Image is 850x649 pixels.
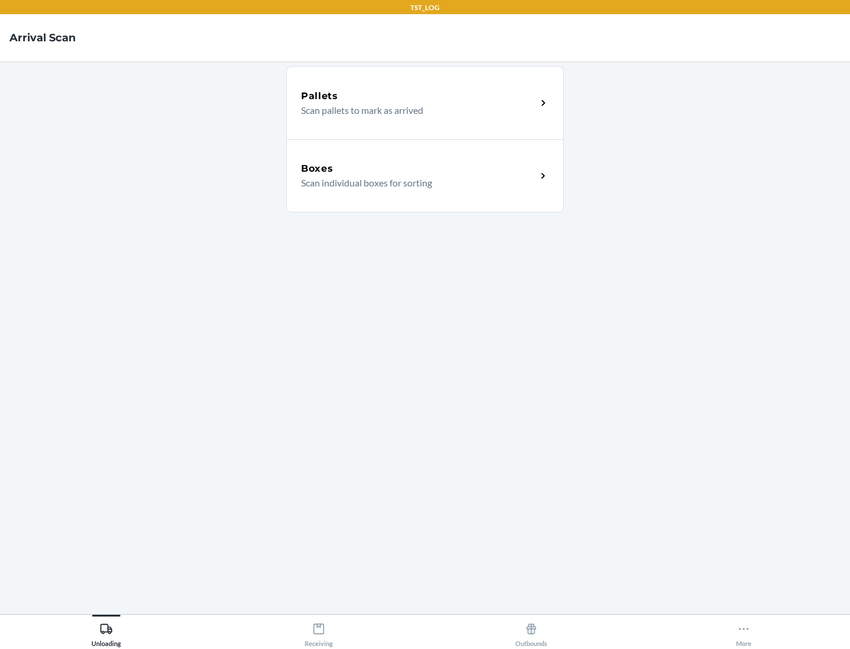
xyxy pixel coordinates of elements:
p: Scan pallets to mark as arrived [301,103,527,117]
div: Unloading [91,618,121,647]
a: BoxesScan individual boxes for sorting [286,139,564,212]
button: Receiving [212,615,425,647]
p: TST_LOG [410,2,440,13]
h4: Arrival Scan [9,30,76,45]
div: Outbounds [515,618,547,647]
h5: Pallets [301,89,338,103]
a: PalletsScan pallets to mark as arrived [286,66,564,139]
p: Scan individual boxes for sorting [301,176,527,190]
button: More [637,615,850,647]
div: More [736,618,751,647]
button: Outbounds [425,615,637,647]
div: Receiving [305,618,333,647]
h5: Boxes [301,162,334,176]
